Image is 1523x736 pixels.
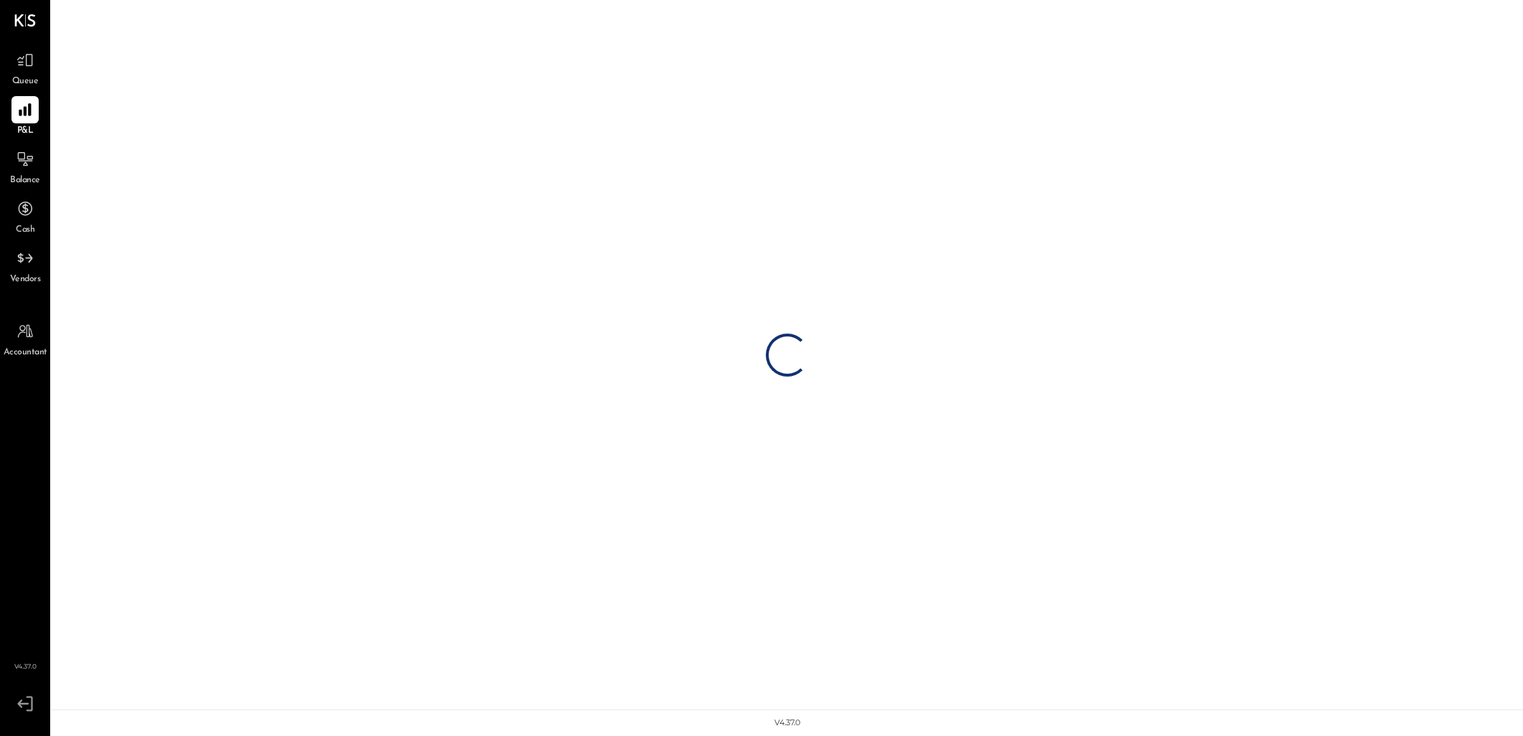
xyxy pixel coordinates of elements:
a: Vendors [1,245,49,286]
span: Vendors [10,273,41,286]
a: P&L [1,96,49,138]
a: Queue [1,47,49,88]
a: Accountant [1,318,49,359]
div: v 4.37.0 [774,717,800,729]
a: Balance [1,146,49,187]
span: P&L [17,125,34,138]
a: Cash [1,195,49,237]
span: Queue [12,75,39,88]
span: Cash [16,224,34,237]
span: Accountant [4,346,47,359]
span: Balance [10,174,40,187]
